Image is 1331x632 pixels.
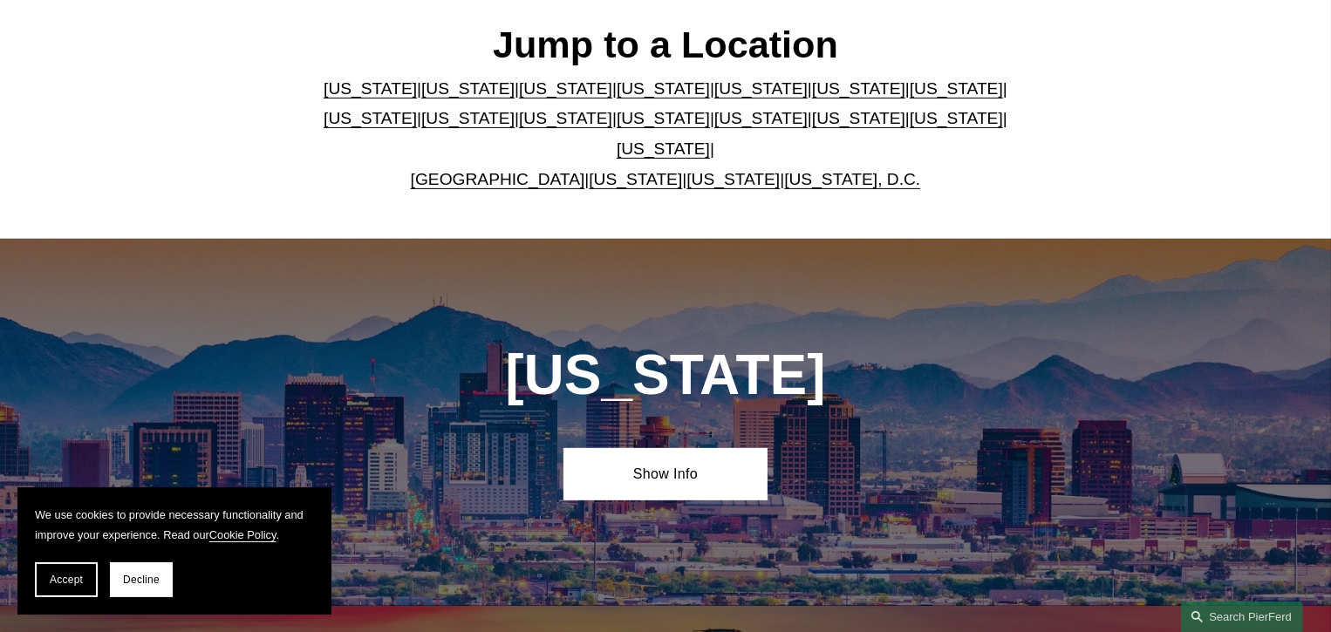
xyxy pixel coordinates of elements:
[209,528,276,541] a: Cookie Policy
[421,109,515,127] a: [US_STATE]
[421,79,515,98] a: [US_STATE]
[35,562,98,597] button: Accept
[617,79,710,98] a: [US_STATE]
[35,505,314,545] p: We use cookies to provide necessary functionality and improve your experience. Read our .
[519,109,612,127] a: [US_STATE]
[617,139,710,158] a: [US_STATE]
[310,22,1022,67] h2: Jump to a Location
[714,109,808,127] a: [US_STATE]
[50,574,83,586] span: Accept
[784,170,920,188] a: [US_STATE], D.C.
[812,109,905,127] a: [US_STATE]
[812,79,905,98] a: [US_STATE]
[563,448,767,500] a: Show Info
[686,170,780,188] a: [US_STATE]
[589,170,682,188] a: [US_STATE]
[910,79,1003,98] a: [US_STATE]
[714,79,808,98] a: [US_STATE]
[17,487,331,615] section: Cookie banner
[110,562,173,597] button: Decline
[519,79,612,98] a: [US_STATE]
[324,109,417,127] a: [US_STATE]
[411,170,585,188] a: [GEOGRAPHIC_DATA]
[1181,601,1303,632] a: Search this site
[411,343,919,407] h1: [US_STATE]
[910,109,1003,127] a: [US_STATE]
[617,109,710,127] a: [US_STATE]
[310,74,1022,194] p: | | | | | | | | | | | | | | | | | |
[123,574,160,586] span: Decline
[324,79,417,98] a: [US_STATE]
